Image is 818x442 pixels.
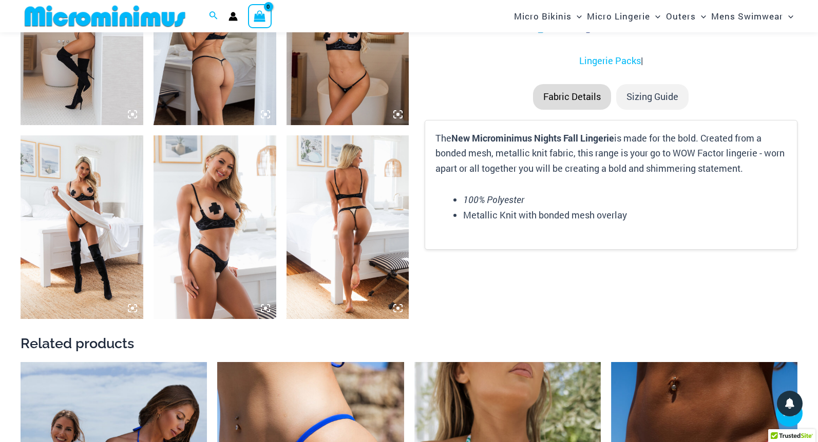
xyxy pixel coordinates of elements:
[663,3,709,29] a: OutersMenu ToggleMenu Toggle
[579,54,641,67] a: Lingerie Packs
[21,135,143,319] img: Nights Fall Silver Leopard 1036 Bra 6516 Micro
[154,135,276,319] img: Nights Fall Silver Leopard 1036 Bra 6046 Thong
[533,84,611,110] li: Fabric Details
[783,3,793,29] span: Menu Toggle
[709,3,796,29] a: Mens SwimwearMenu ToggleMenu Toggle
[463,193,524,206] em: 100% Polyester
[584,3,663,29] a: Micro LingerieMenu ToggleMenu Toggle
[514,3,572,29] span: Micro Bikinis
[711,3,783,29] span: Mens Swimwear
[21,334,797,352] h2: Related products
[616,84,689,110] li: Sizing Guide
[435,131,787,176] p: The is made for the bold. Created from a bonded mesh, metallic knit fabric, this range is your go...
[229,12,238,21] a: Account icon link
[463,208,787,223] li: Metallic Knit with bonded mesh overlay
[425,53,797,69] p: |
[287,135,409,319] img: Nights Fall Silver Leopard 1036 Bra 6046 Thong
[696,3,706,29] span: Menu Toggle
[510,2,797,31] nav: Site Navigation
[666,3,696,29] span: Outers
[650,3,660,29] span: Menu Toggle
[209,10,218,23] a: Search icon link
[511,3,584,29] a: Micro BikinisMenu ToggleMenu Toggle
[21,5,189,28] img: MM SHOP LOGO FLAT
[451,132,614,144] b: New Microminimus Nights Fall Lingerie
[587,3,650,29] span: Micro Lingerie
[572,3,582,29] span: Menu Toggle
[248,4,272,28] a: View Shopping Cart, empty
